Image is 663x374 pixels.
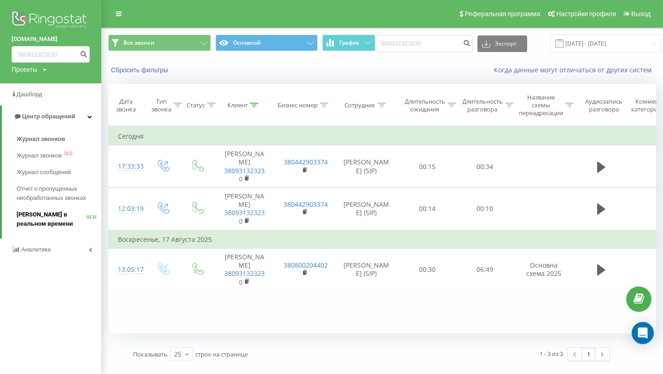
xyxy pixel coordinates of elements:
[17,210,87,228] span: [PERSON_NAME] в реальном времени
[17,151,62,160] span: Журнал звонков
[118,158,136,175] div: 17:33:33
[17,134,65,144] span: Журнал звонков
[405,98,445,113] div: Длительность ожидания
[456,248,514,291] td: 06:49
[17,168,71,177] span: Журнал сообщений
[278,101,318,109] div: Бизнес номер
[227,101,248,109] div: Клиент
[514,248,574,291] td: Основна схема 2025
[186,101,205,109] div: Статус
[399,188,456,230] td: 00:14
[17,184,97,203] span: Отчет о пропущенных необработанных звонках
[215,188,274,230] td: [PERSON_NAME]
[582,98,626,113] div: Аудиозапись разговора
[17,91,42,98] span: Дашборд
[344,101,375,109] div: Сотрудник
[12,9,90,32] img: Ringostat logo
[224,166,265,183] a: 380931323230
[399,146,456,188] td: 00:15
[215,146,274,188] td: [PERSON_NAME]
[17,206,101,232] a: [PERSON_NAME] в реальном времениNEW
[118,200,136,218] div: 12:03:19
[284,158,328,166] a: 380442903374
[399,248,456,291] td: 00:30
[12,35,90,44] a: [DOMAIN_NAME]
[17,131,101,147] a: Журнал звонков
[174,350,181,359] div: 25
[22,113,75,120] span: Центр обращений
[477,35,527,52] button: Экспорт
[17,164,101,181] a: Журнал сообщений
[339,40,360,46] span: График
[462,98,503,113] div: Длительность разговора
[108,35,211,51] button: Все звонки
[224,269,265,286] a: 380931323230
[12,65,37,74] div: Проекты
[109,98,143,113] div: Дата звонка
[17,181,101,206] a: Отчет о пропущенных необработанных звонках
[118,261,136,279] div: 13:05:17
[334,146,399,188] td: [PERSON_NAME] (SIP)
[224,208,265,225] a: 380931323230
[494,65,656,74] a: Когда данные могут отличаться от других систем
[123,39,154,47] span: Все звонки
[456,146,514,188] td: 00:34
[12,46,90,63] input: Поиск по номеру
[582,348,595,361] a: 1
[215,248,274,291] td: [PERSON_NAME]
[375,35,473,52] input: Поиск по номеру
[284,200,328,209] a: 380442903374
[2,105,101,128] a: Центр обращений
[151,98,171,113] div: Тип звонка
[334,188,399,230] td: [PERSON_NAME] (SIP)
[519,93,563,117] div: Название схемы переадресации
[17,147,101,164] a: Журнал звонковOLD
[21,246,51,253] span: Аналитика
[215,35,318,51] button: Основной
[632,322,654,344] div: Open Intercom Messenger
[540,349,563,358] div: 1 - 3 из 3
[284,261,328,269] a: 380800204402
[465,10,540,18] span: Реферальная программа
[133,350,168,358] span: Показывать
[195,350,248,358] span: строк на странице
[456,188,514,230] td: 00:10
[108,66,173,74] button: Сбросить фильтры
[334,248,399,291] td: [PERSON_NAME] (SIP)
[322,35,375,51] button: График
